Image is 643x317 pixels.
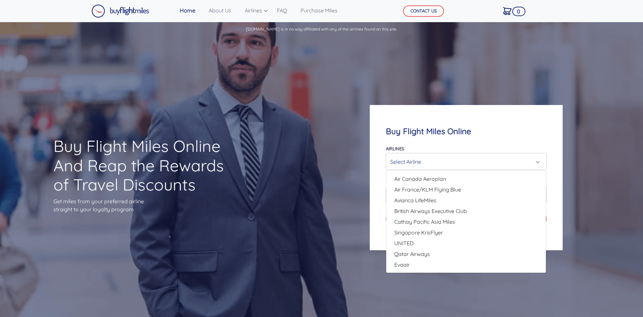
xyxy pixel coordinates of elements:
span: Avianca LifeMiles [394,196,436,204]
span: British Airways Executive Club [394,207,467,215]
p: Get miles from your preferred airline straight to your loyalty program [53,197,236,213]
span: Singapore KrisFlyer [394,228,443,236]
div: Select Airline [390,155,538,168]
img: Buy Flight Miles Logo [91,4,149,18]
a: Buy Flight Miles Logo [91,3,149,19]
h4: Buy Flight Miles Online [386,126,546,136]
a: Airlines [242,4,266,17]
span: Qatar Airways [394,250,430,258]
a: About Us [206,4,234,17]
span: Air Canada Aeroplan [394,175,446,183]
h1: Buy Flight Miles Online And Reap the Rewards of Travel Discounts [53,137,236,195]
button: CONTACT US [403,5,444,17]
a: FAQ [274,4,290,17]
a: 0 [500,4,514,18]
button: Select Airline [386,153,546,170]
span: 0 [512,7,525,16]
label: Airlines [386,146,404,151]
img: Cart [503,7,512,15]
a: Purchase Miles [298,4,340,17]
span: Evaair [394,261,410,269]
span: UNITED [394,239,414,247]
a: Home [177,4,198,17]
span: Cathay Pacific Asia Miles [394,218,455,226]
span: Air France/KLM Flying Blue [394,186,461,194]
